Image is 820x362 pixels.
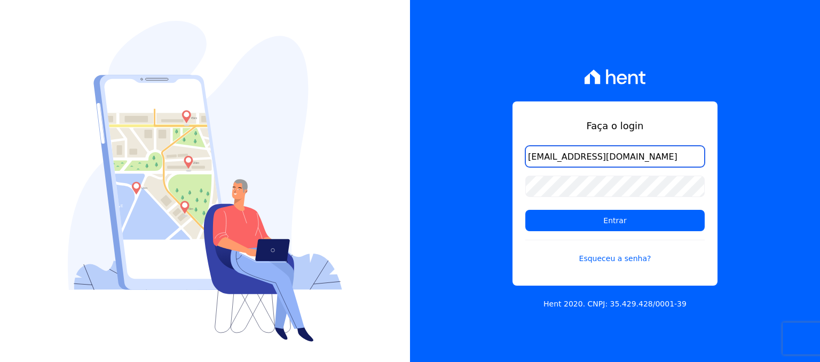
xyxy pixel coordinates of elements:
img: Login [68,21,342,342]
input: Entrar [525,210,705,231]
p: Hent 2020. CNPJ: 35.429.428/0001-39 [543,298,687,310]
a: Esqueceu a senha? [525,240,705,264]
input: Email [525,146,705,167]
h1: Faça o login [525,119,705,133]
